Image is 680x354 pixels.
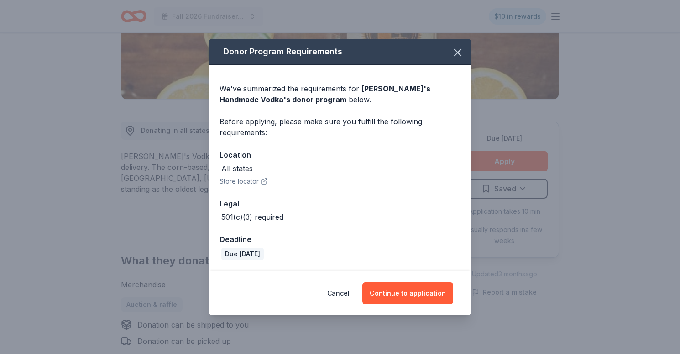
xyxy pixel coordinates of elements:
div: Legal [220,198,460,210]
button: Continue to application [362,282,453,304]
div: 501(c)(3) required [221,211,283,222]
div: Location [220,149,460,161]
div: Donor Program Requirements [209,39,471,65]
div: Before applying, please make sure you fulfill the following requirements: [220,116,460,138]
div: All states [221,163,253,174]
div: Due [DATE] [221,248,264,260]
div: Deadline [220,233,460,245]
button: Cancel [327,282,350,304]
div: We've summarized the requirements for below. [220,83,460,105]
button: Store locator [220,176,268,187]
